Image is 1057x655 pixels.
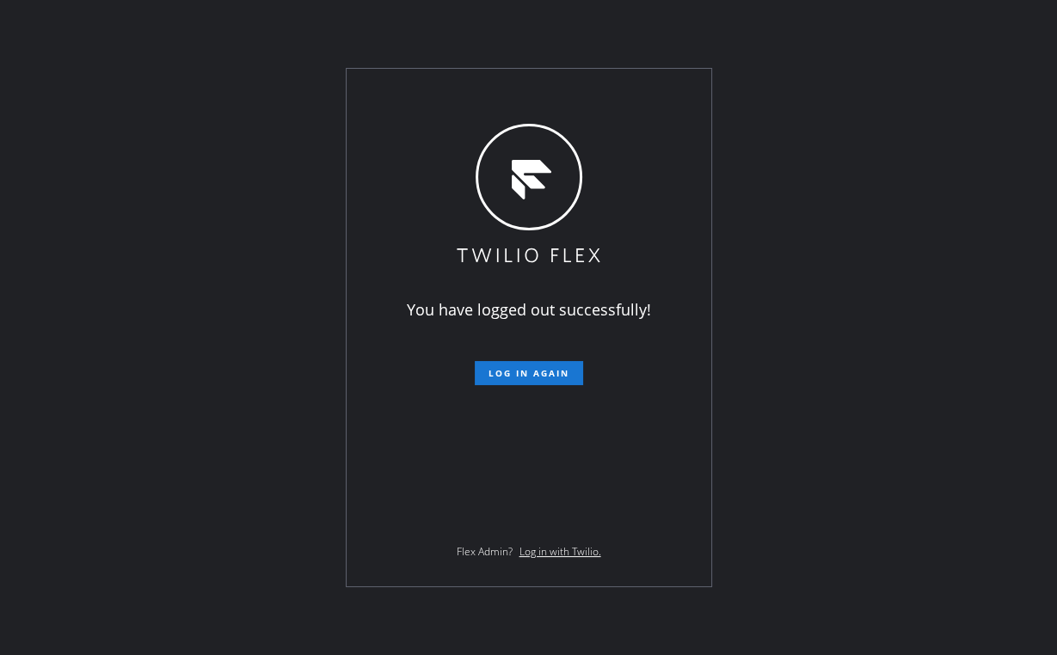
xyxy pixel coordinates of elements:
[407,299,651,320] span: You have logged out successfully!
[519,544,601,559] a: Log in with Twilio.
[457,544,513,559] span: Flex Admin?
[489,367,569,379] span: Log in again
[475,361,583,385] button: Log in again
